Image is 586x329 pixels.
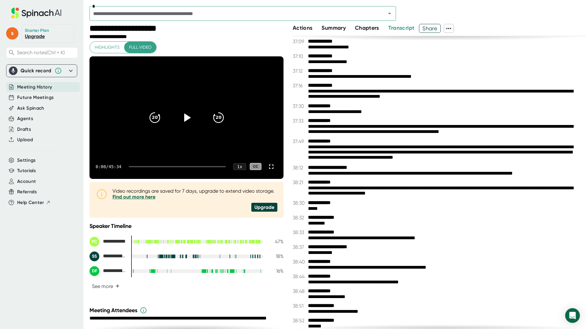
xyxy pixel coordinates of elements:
[124,42,156,53] button: Full video
[293,83,306,89] span: 37:16
[388,24,415,32] button: Transcript
[89,251,126,261] div: Sarabjit Singh
[293,25,312,31] span: Actions
[89,237,99,247] div: PC
[293,318,306,323] span: 38:52
[233,163,246,170] div: 1 x
[293,68,306,74] span: 37:12
[116,284,120,289] span: +
[17,126,31,133] button: Drafts
[250,163,261,170] div: CC
[268,268,283,274] div: 16 %
[293,259,306,265] span: 38:40
[293,215,306,221] span: 38:32
[90,42,124,53] button: Highlights
[129,43,151,51] span: Full video
[385,9,394,18] button: Open
[293,103,306,109] span: 37:30
[17,94,54,101] button: Future Meetings
[17,199,44,206] span: Help Center
[89,223,283,229] div: Speaker Timeline
[293,229,306,235] span: 38:33
[21,68,51,74] div: Quick record
[565,308,580,323] div: Open Intercom Messenger
[89,266,99,276] div: DF
[419,23,440,34] span: Share
[293,244,306,250] span: 38:37
[293,39,306,44] span: 37:09
[25,33,45,39] a: Upgrade
[17,199,51,206] button: Help Center
[293,24,312,32] button: Actions
[17,167,36,174] button: Tutorials
[17,178,36,185] button: Account
[95,43,120,51] span: Highlights
[293,165,306,171] span: 38:12
[268,253,283,259] div: 18 %
[17,50,65,55] span: Search notes (Ctrl + K)
[293,138,306,144] span: 37:49
[17,136,33,143] button: Upload
[293,274,306,279] span: 38:44
[89,237,126,247] div: Peter Custer
[322,24,345,32] button: Summary
[17,157,36,164] button: Settings
[6,27,18,40] span: s
[17,115,33,122] button: Agents
[89,307,285,314] div: Meeting Attendees
[89,266,126,276] div: Dmitry Feldman
[293,200,306,206] span: 38:30
[388,25,415,31] span: Transcript
[293,118,306,124] span: 37:33
[9,65,74,77] div: Quick record
[96,164,121,169] div: 0:00 / 45:34
[268,239,283,244] div: 47 %
[293,303,306,309] span: 38:51
[293,180,306,185] span: 38:21
[293,288,306,294] span: 38:48
[25,28,49,33] div: Starter Plan
[322,25,345,31] span: Summary
[355,24,379,32] button: Chapters
[419,24,441,33] button: Share
[355,25,379,31] span: Chapters
[293,53,306,59] span: 37:10
[17,188,37,195] button: Referrals
[17,84,52,91] button: Meeting History
[17,105,44,112] button: Ask Spinach
[112,188,277,200] div: Video recordings are saved for 7 days, upgrade to extend video storage.
[251,203,277,212] div: Upgrade
[112,194,155,200] a: Find out more here
[89,251,99,261] div: SS
[89,281,122,292] button: See more+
